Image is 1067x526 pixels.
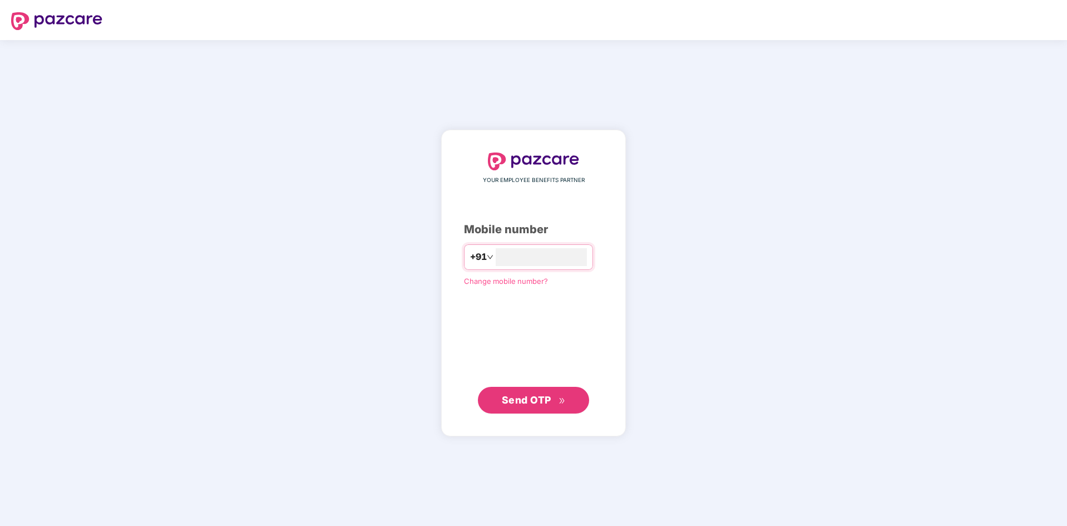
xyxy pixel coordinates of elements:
[464,277,548,286] a: Change mobile number?
[487,254,493,260] span: down
[559,397,566,405] span: double-right
[483,176,585,185] span: YOUR EMPLOYEE BENEFITS PARTNER
[478,387,589,414] button: Send OTPdouble-right
[502,394,551,406] span: Send OTP
[464,221,603,238] div: Mobile number
[470,250,487,264] span: +91
[11,12,102,30] img: logo
[488,153,579,170] img: logo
